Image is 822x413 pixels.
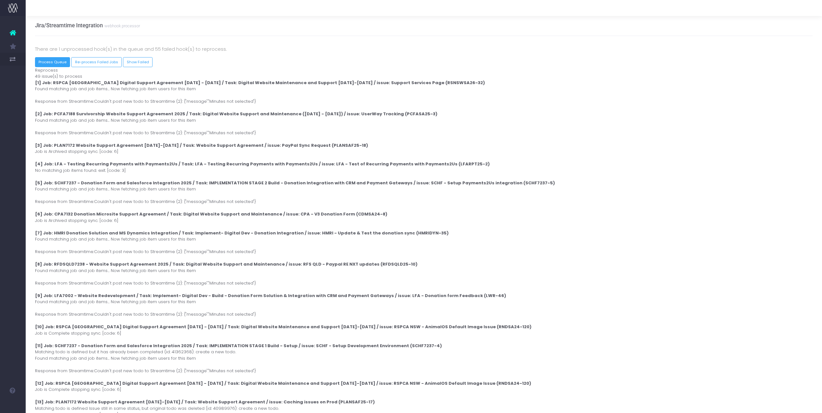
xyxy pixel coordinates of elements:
[35,180,555,186] strong: [5] Job: SCHF7237 - Donation Form and Salesforce Integration 2025 / Task: IMPLEMENTATION STAGE 2 ...
[35,161,490,167] strong: [4] Job: LFA - Testing Recurring Payments with Payments2Us / Task: LFA - Testing Recurring Paymen...
[35,22,140,29] h3: Jira/Streamtime Integration
[35,142,368,148] strong: [3] Job: PLAN7172 Website Support Agreement [DATE]-[DATE] / Task: Website Support Agreement / iss...
[35,261,417,267] strong: [8] Job: RFDSQLD7238 - Website Support Agreement 2025 / Task: Digital Website Support and Mainten...
[35,399,375,405] strong: [13] Job: PLAN7172 Website Support Agreement [DATE]-[DATE] / Task: Website Support Agreement / is...
[35,324,531,330] strong: [10] Job: RSPCA [GEOGRAPHIC_DATA] Digital Support Agreement [DATE] - [DATE] / Task: Digital Websi...
[35,380,531,386] strong: [12] Job: RSPCA [GEOGRAPHIC_DATA] Digital Support Agreement [DATE] - [DATE] / Task: Digital Websi...
[35,211,387,217] strong: [6] Job: CPA7132 Donation Microsite Support Agreement / Task: Digital Website Support and Mainten...
[103,22,140,29] small: webhook processor
[123,57,153,67] a: Show Failed
[35,293,506,299] strong: [9] Job: LFA7002 - Website Redevelopment / Task: Implement- Digital Dev - Build - Donation Form S...
[35,343,442,349] strong: [11] Job: SCHF7237 - Donation Form and Salesforce Integration 2025 / Task: IMPLEMENTATION STAGE 1...
[35,80,485,86] strong: [1] Job: RSPCA [GEOGRAPHIC_DATA] Digital Support Agreement [DATE] - [DATE] / Task: Digital Websit...
[8,400,18,410] img: images/default_profile_image.png
[35,57,70,67] button: Process Queue
[71,57,122,67] button: Re-process Failed Jobs
[35,111,437,117] strong: [2] Job: PCFA7188 Survivorship Website Support Agreement 2025 / Task: Digital Website Support and...
[35,230,449,236] strong: [7] Job: HMRI Donation Solution and MS Dynamics Integration / Task: Implement- Digital Dev - Dona...
[35,45,813,53] p: There are 1 unprocessed hook(s) in the queue and 55 failed hook(s) to reprocess.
